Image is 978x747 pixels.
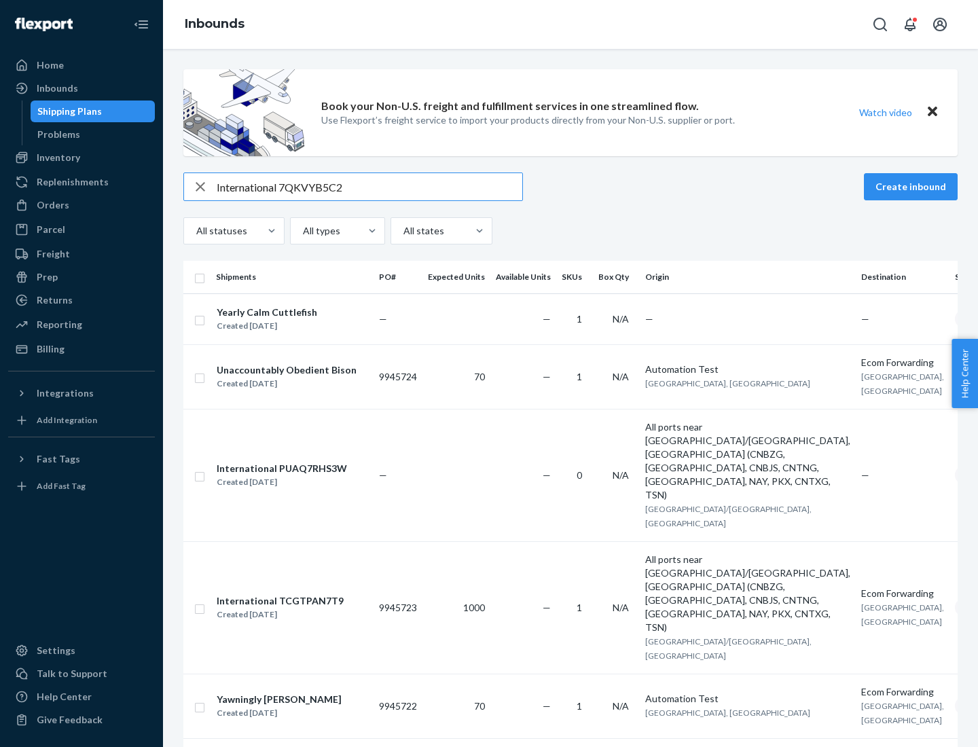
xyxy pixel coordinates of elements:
[217,475,347,489] div: Created [DATE]
[37,151,80,164] div: Inventory
[543,700,551,712] span: —
[8,475,155,497] a: Add Fast Tag
[128,11,155,38] button: Close Navigation
[374,344,422,409] td: 9945724
[593,261,640,293] th: Box Qty
[645,313,653,325] span: —
[926,11,954,38] button: Open account menu
[8,77,155,99] a: Inbounds
[321,98,699,114] p: Book your Non-U.S. freight and fulfillment services in one streamlined flow.
[402,224,403,238] input: All states
[37,270,58,284] div: Prep
[217,319,317,333] div: Created [DATE]
[861,356,944,369] div: Ecom Forwarding
[37,690,92,704] div: Help Center
[37,293,73,307] div: Returns
[379,313,387,325] span: —
[37,81,78,95] div: Inbounds
[37,175,109,189] div: Replenishments
[321,113,735,127] p: Use Flexport’s freight service to import your products directly from your Non-U.S. supplier or port.
[217,706,342,720] div: Created [DATE]
[37,128,80,141] div: Problems
[185,16,244,31] a: Inbounds
[8,266,155,288] a: Prep
[577,700,582,712] span: 1
[613,313,629,325] span: N/A
[896,11,924,38] button: Open notifications
[864,173,958,200] button: Create inbound
[577,602,582,613] span: 1
[8,448,155,470] button: Fast Tags
[31,124,156,145] a: Problems
[577,313,582,325] span: 1
[8,640,155,661] a: Settings
[463,602,485,613] span: 1000
[856,261,949,293] th: Destination
[474,371,485,382] span: 70
[211,261,374,293] th: Shipments
[8,338,155,360] a: Billing
[195,224,196,238] input: All statuses
[952,339,978,408] button: Help Center
[217,462,347,475] div: International PUAQ7RHS3W
[8,54,155,76] a: Home
[217,693,342,706] div: Yawningly [PERSON_NAME]
[577,371,582,382] span: 1
[217,377,357,390] div: Created [DATE]
[379,469,387,481] span: —
[217,363,357,377] div: Unaccountably Obedient Bison
[577,469,582,481] span: 0
[543,602,551,613] span: —
[645,553,850,634] div: All ports near [GEOGRAPHIC_DATA]/[GEOGRAPHIC_DATA], [GEOGRAPHIC_DATA] (CNBZG, [GEOGRAPHIC_DATA], ...
[490,261,556,293] th: Available Units
[645,708,810,718] span: [GEOGRAPHIC_DATA], [GEOGRAPHIC_DATA]
[861,469,869,481] span: —
[645,378,810,388] span: [GEOGRAPHIC_DATA], [GEOGRAPHIC_DATA]
[8,382,155,404] button: Integrations
[861,701,944,725] span: [GEOGRAPHIC_DATA], [GEOGRAPHIC_DATA]
[613,469,629,481] span: N/A
[8,686,155,708] a: Help Center
[422,261,490,293] th: Expected Units
[37,247,70,261] div: Freight
[37,713,103,727] div: Give Feedback
[8,709,155,731] button: Give Feedback
[217,306,317,319] div: Yearly Calm Cuttlefish
[37,667,107,680] div: Talk to Support
[924,103,941,122] button: Close
[645,363,850,376] div: Automation Test
[8,194,155,216] a: Orders
[861,371,944,396] span: [GEOGRAPHIC_DATA], [GEOGRAPHIC_DATA]
[37,414,97,426] div: Add Integration
[37,342,65,356] div: Billing
[861,587,944,600] div: Ecom Forwarding
[645,420,850,502] div: All ports near [GEOGRAPHIC_DATA]/[GEOGRAPHIC_DATA], [GEOGRAPHIC_DATA] (CNBZG, [GEOGRAPHIC_DATA], ...
[645,636,812,661] span: [GEOGRAPHIC_DATA]/[GEOGRAPHIC_DATA], [GEOGRAPHIC_DATA]
[37,644,75,657] div: Settings
[8,409,155,431] a: Add Integration
[8,147,155,168] a: Inventory
[37,198,69,212] div: Orders
[217,594,344,608] div: International TCGTPAN7T9
[8,243,155,265] a: Freight
[8,314,155,335] a: Reporting
[543,469,551,481] span: —
[613,700,629,712] span: N/A
[37,386,94,400] div: Integrations
[861,313,869,325] span: —
[37,318,82,331] div: Reporting
[37,58,64,72] div: Home
[174,5,255,44] ol: breadcrumbs
[474,700,485,712] span: 70
[850,103,921,122] button: Watch video
[8,219,155,240] a: Parcel
[37,105,102,118] div: Shipping Plans
[37,480,86,492] div: Add Fast Tag
[37,452,80,466] div: Fast Tags
[8,663,155,685] a: Talk to Support
[613,602,629,613] span: N/A
[861,685,944,699] div: Ecom Forwarding
[37,223,65,236] div: Parcel
[543,371,551,382] span: —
